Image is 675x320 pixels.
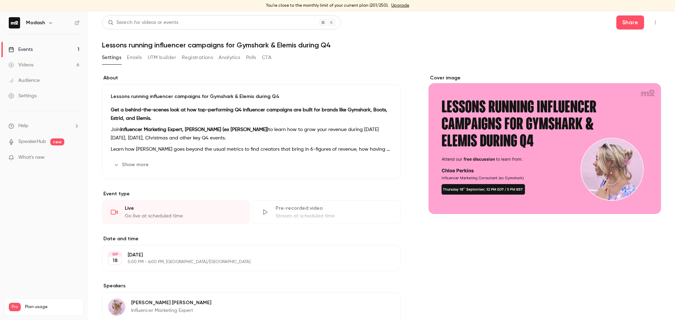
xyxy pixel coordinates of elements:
[276,213,392,220] div: Stream at scheduled time
[26,19,45,26] h6: Modash
[131,307,211,314] p: Influencer Marketing Expert
[429,74,661,214] section: Cover image
[102,200,250,224] div: LiveGo live at scheduled time
[219,52,240,63] button: Analytics
[8,61,33,68] div: Videos
[127,52,142,63] button: Emails
[182,52,213,63] button: Registrations
[25,304,79,310] span: Plan usage
[111,125,392,142] p: Join to learn how to grow your revenue during [DATE][DATE], [DATE], Christmas and other key Q4 ev...
[8,122,79,130] li: help-dropdown-opener
[111,93,392,100] p: Lessons running influencer campaigns for Gymshark & Elemis during Q4
[108,19,178,26] div: Search for videos or events
[108,299,125,315] img: Chloe Perkins
[102,41,661,49] h1: Lessons running influencer campaigns for Gymshark & Elemis during Q4
[18,138,46,145] a: SpeakerHub
[148,52,176,63] button: UTM builder
[262,52,271,63] button: CTA
[111,107,387,121] strong: Get a behind-the-scenes look at how top-performing Q4 influencer campaigns are built for brands l...
[8,46,33,53] div: Events
[246,52,256,63] button: Polls
[391,3,409,8] a: Upgrade
[71,155,79,161] iframe: Noticeable Trigger
[8,92,37,99] div: Settings
[112,257,118,264] p: 18
[9,17,20,28] img: Modash
[102,282,400,289] label: Speakers
[111,145,392,154] p: Learn how [PERSON_NAME] goes beyond the usual metrics to find creators that bring in 6-figures of...
[128,252,363,259] p: [DATE]
[276,205,392,212] div: Pre-recorded video
[18,154,45,161] span: What's new
[120,127,268,132] strong: Influencer Marketing Expert, [PERSON_NAME] (ex [PERSON_NAME])
[50,138,64,145] span: new
[429,74,661,81] label: Cover image
[125,205,241,212] div: Live
[102,235,400,242] label: Date and time
[253,200,401,224] div: Pre-recorded videoStream at scheduled time
[18,122,28,130] span: Help
[102,52,121,63] button: Settings
[128,259,363,265] p: 5:00 PM - 6:00 PM, [GEOGRAPHIC_DATA]/[GEOGRAPHIC_DATA]
[616,15,644,30] button: Share
[125,213,241,220] div: Go live at scheduled time
[102,190,400,197] p: Event type
[8,77,40,84] div: Audience
[109,252,121,257] div: SEP
[9,303,21,311] span: Pro
[131,299,211,306] p: [PERSON_NAME] [PERSON_NAME]
[102,74,400,81] label: About
[111,159,153,170] button: Show more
